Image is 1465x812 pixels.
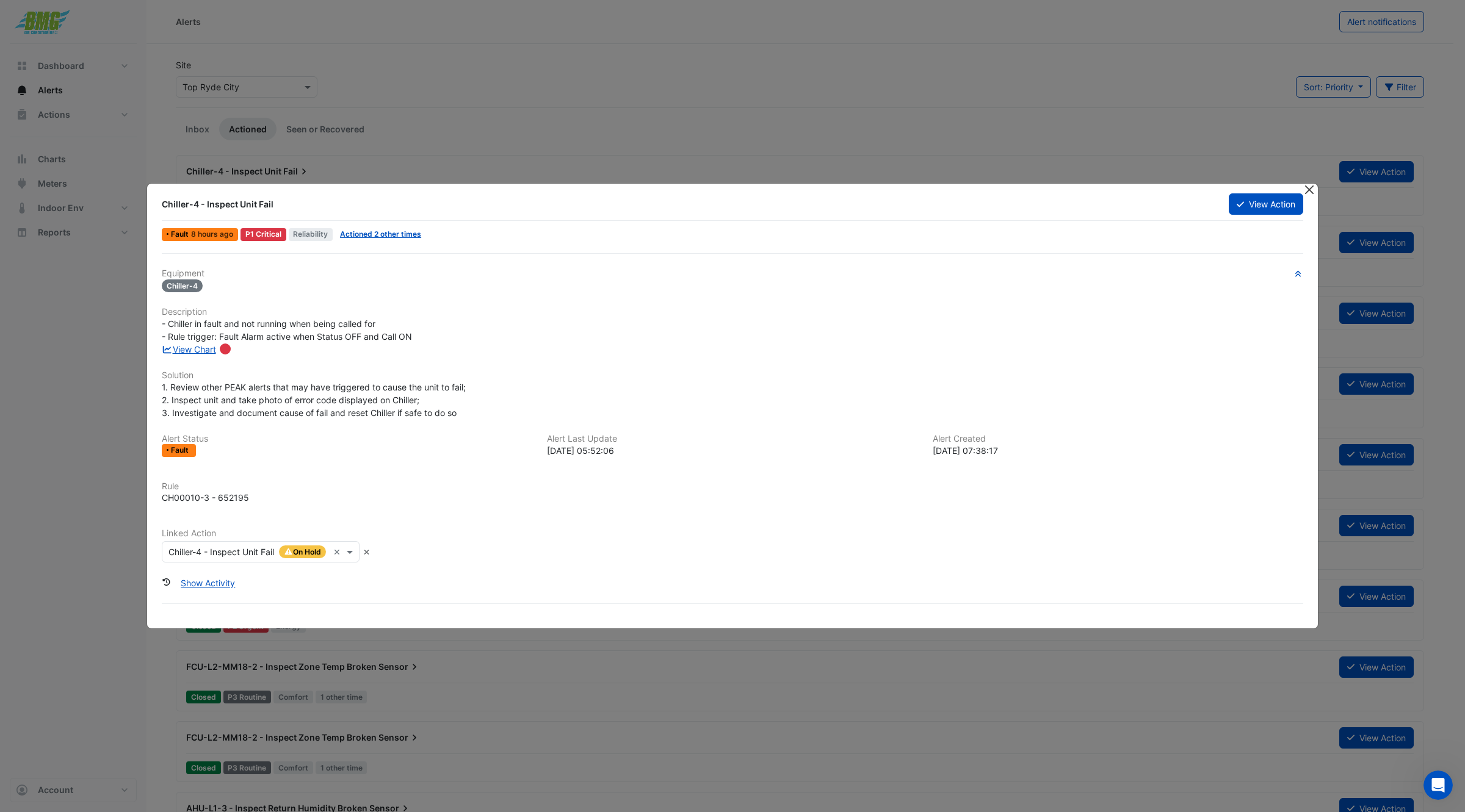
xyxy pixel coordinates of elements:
[162,491,249,504] div: CH00010-3 - 652195
[162,344,216,354] a: View Chart
[547,434,917,444] h6: Alert Last Update
[1303,184,1315,196] button: Close
[162,268,1303,279] h6: Equipment
[171,447,191,454] span: Fault
[171,231,191,238] span: Fault
[289,228,333,241] span: Reliability
[333,545,344,558] span: Clear
[191,229,233,239] span: Tue 09-Sep-2025 05:52 AEST
[1229,193,1303,215] button: View Action
[162,318,412,342] span: - Chiller in fault and not running when being called for - Rule trigger: Fault Alarm active when ...
[162,434,532,444] h6: Alert Status
[162,370,1303,381] h6: Solution
[162,279,203,292] span: Chiller-4
[162,307,1303,317] h6: Description
[547,444,917,457] div: [DATE] 05:52:06
[933,434,1303,444] h6: Alert Created
[340,229,421,239] a: Actioned 2 other times
[162,528,1303,539] h6: Linked Action
[241,228,286,241] div: P1 Critical
[162,198,1214,210] div: Chiller-4 - Inspect Unit Fail
[162,382,468,418] span: 1. Review other PEAK alerts that may have triggered to cause the unit to fail; 2. Inspect unit an...
[1423,771,1453,800] iframe: Intercom live chat
[162,481,1303,492] h6: Rule
[173,572,243,594] button: Show Activity
[220,343,231,354] div: Tooltip anchor
[933,444,1303,457] div: [DATE] 07:38:17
